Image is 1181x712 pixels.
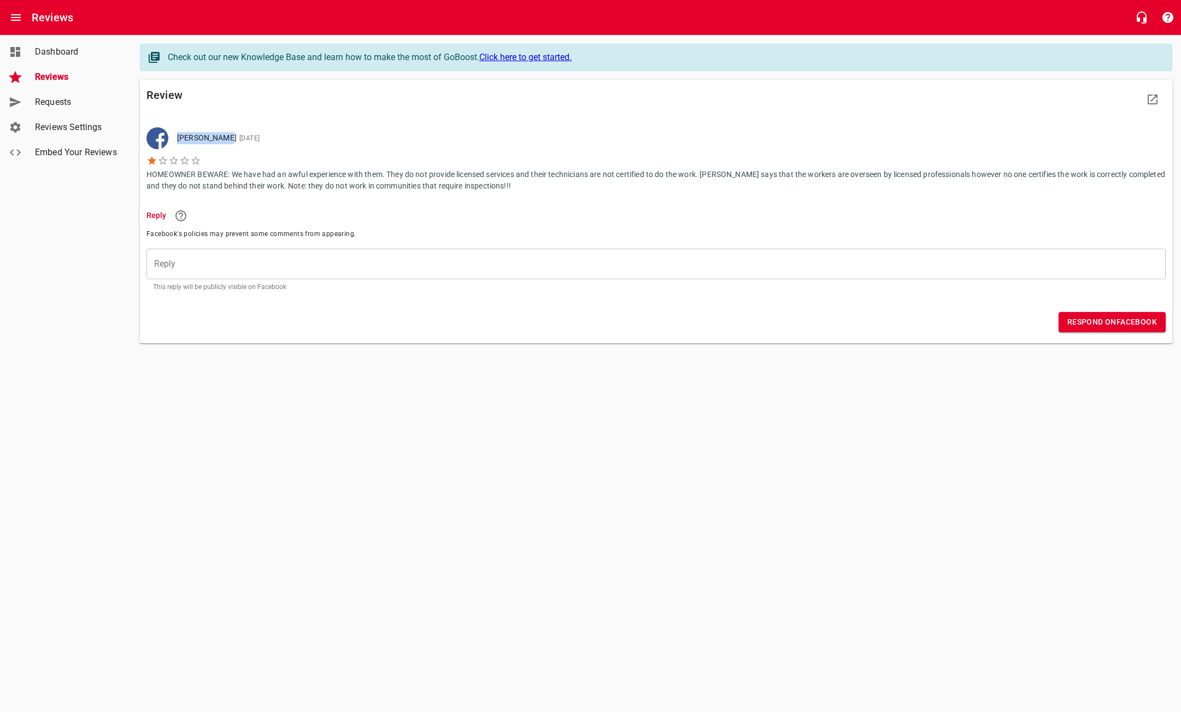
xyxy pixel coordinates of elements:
[1067,315,1157,329] span: Respond on Facebook
[146,127,168,149] img: facebook-dark.png
[35,96,118,109] span: Requests
[146,202,1166,229] li: Reply
[146,229,1166,240] span: Facebook's policies may prevent some comments from appearing.
[177,132,1157,144] p: [PERSON_NAME]
[32,9,73,26] h6: Reviews
[146,127,168,149] div: Facebook
[146,86,656,104] h6: Review
[3,4,29,31] button: Open drawer
[153,284,1159,290] p: This reply will be publicly visible on Facebook
[237,134,260,142] span: [DATE]
[35,45,118,58] span: Dashboard
[168,51,1161,64] div: Check out our new Knowledge Base and learn how to make the most of GoBoost.
[35,146,118,159] span: Embed Your Reviews
[168,203,194,229] a: Learn more about responding to reviews
[146,166,1166,192] p: HOMEOWNER BEWARE: We have had an awful experience with them. They do not provide licensed service...
[35,70,118,84] span: Reviews
[1155,4,1181,31] button: Support Portal
[35,121,118,134] span: Reviews Settings
[479,52,572,62] a: Click here to get started.
[1139,86,1166,113] a: View Review Site
[1059,312,1166,332] button: Respond onFacebook
[1129,4,1155,31] button: Live Chat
